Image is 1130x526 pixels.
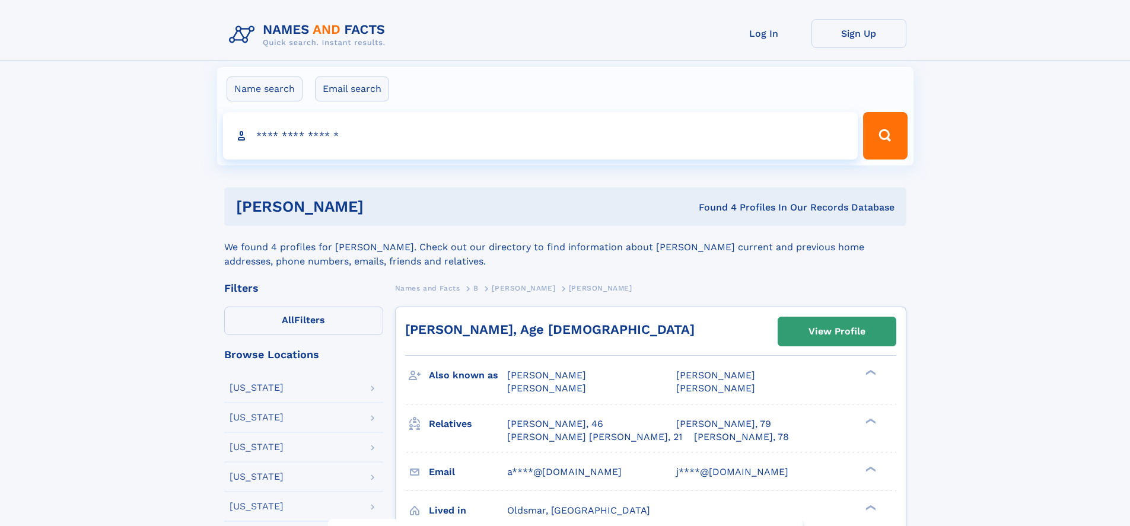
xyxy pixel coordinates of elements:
[230,472,284,482] div: [US_STATE]
[862,503,877,511] div: ❯
[811,19,906,48] a: Sign Up
[429,462,507,482] h3: Email
[227,76,303,101] label: Name search
[429,414,507,434] h3: Relatives
[507,417,603,431] a: [PERSON_NAME], 46
[778,317,896,346] a: View Profile
[473,280,479,295] a: B
[224,226,906,269] div: We found 4 profiles for [PERSON_NAME]. Check out our directory to find information about [PERSON_...
[694,431,789,444] a: [PERSON_NAME], 78
[863,112,907,160] button: Search Button
[230,502,284,511] div: [US_STATE]
[531,201,895,214] div: Found 4 Profiles In Our Records Database
[405,322,695,337] a: [PERSON_NAME], Age [DEMOGRAPHIC_DATA]
[676,369,755,381] span: [PERSON_NAME]
[224,307,383,335] label: Filters
[230,413,284,422] div: [US_STATE]
[507,505,650,516] span: Oldsmar, [GEOGRAPHIC_DATA]
[395,280,460,295] a: Names and Facts
[429,365,507,385] h3: Also known as
[223,112,858,160] input: search input
[429,501,507,521] h3: Lived in
[862,369,877,377] div: ❯
[862,465,877,473] div: ❯
[230,383,284,393] div: [US_STATE]
[230,442,284,452] div: [US_STATE]
[676,417,771,431] a: [PERSON_NAME], 79
[569,284,632,292] span: [PERSON_NAME]
[808,318,865,345] div: View Profile
[717,19,811,48] a: Log In
[507,369,586,381] span: [PERSON_NAME]
[676,382,755,394] span: [PERSON_NAME]
[507,431,682,444] a: [PERSON_NAME] [PERSON_NAME], 21
[473,284,479,292] span: B
[224,349,383,360] div: Browse Locations
[862,417,877,425] div: ❯
[282,314,294,326] span: All
[224,19,395,51] img: Logo Names and Facts
[492,284,555,292] span: [PERSON_NAME]
[492,280,555,295] a: [PERSON_NAME]
[236,199,531,214] h1: [PERSON_NAME]
[507,382,586,394] span: [PERSON_NAME]
[315,76,389,101] label: Email search
[224,283,383,294] div: Filters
